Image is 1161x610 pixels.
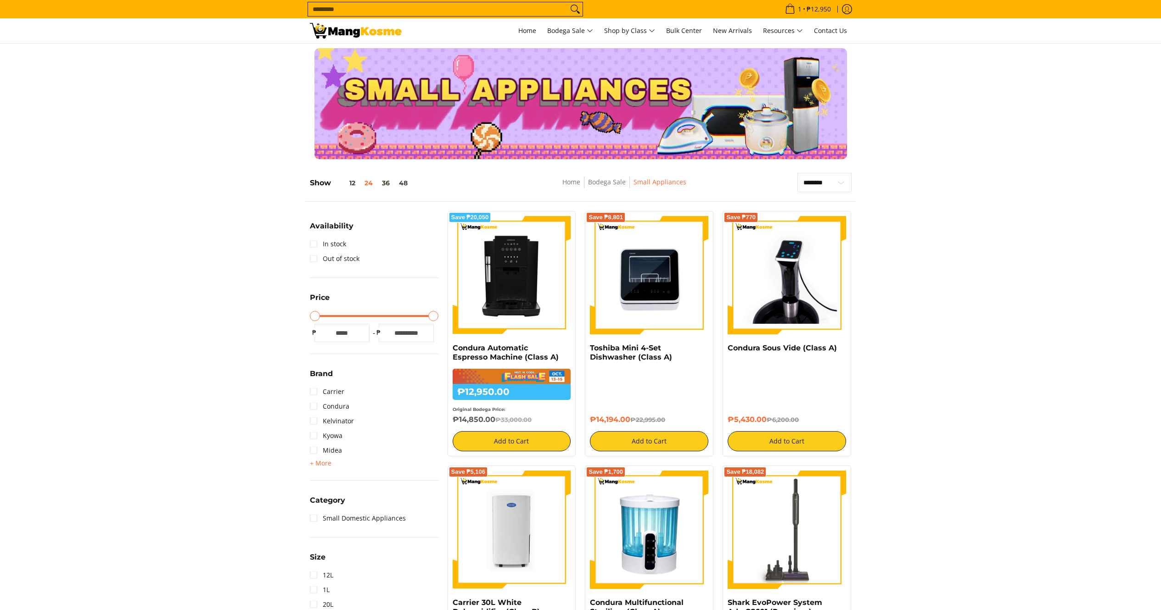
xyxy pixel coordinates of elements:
del: ₱6,200.00 [767,416,799,423]
a: Out of stock [310,251,359,266]
span: ₱ [310,328,319,337]
img: Condura Multifunctional Sterilizer (Class A) [590,471,708,589]
button: 12 [331,179,360,187]
a: Shop by Class [600,18,660,43]
a: Bodega Sale [588,177,626,186]
a: Home [562,177,580,186]
span: Bodega Sale [547,25,593,37]
img: Toshiba Mini 4-Set Dishwasher (Class A) [590,216,708,334]
a: Carrier [310,384,344,399]
a: Condura Automatic Espresso Machine (Class A) [453,344,559,361]
del: ₱22,995.00 [630,416,665,423]
span: Bulk Center [666,26,702,35]
button: 48 [394,179,412,187]
span: Shop by Class [604,25,655,37]
nav: Breadcrumbs [495,177,753,197]
span: ₱12,950 [805,6,832,12]
h6: ₱14,194.00 [590,415,708,424]
a: New Arrivals [708,18,757,43]
button: Add to Cart [590,431,708,451]
span: Home [518,26,536,35]
img: Condura Automatic Espresso Machine (Class A) [453,216,571,334]
a: 1L [310,582,330,597]
button: Add to Cart [453,431,571,451]
span: Availability [310,222,353,230]
span: Save ₱20,050 [451,215,489,220]
button: 24 [360,179,377,187]
summary: Open [310,497,345,511]
nav: Main Menu [411,18,852,43]
span: + More [310,460,331,467]
a: Condura [310,399,349,414]
a: Kelvinator [310,414,354,428]
span: Save ₱1,700 [589,469,623,475]
a: Home [514,18,541,43]
span: Price [310,294,330,301]
span: Category [310,497,345,504]
summary: Open [310,294,330,308]
h6: ₱12,950.00 [453,384,571,400]
a: Toshiba Mini 4-Set Dishwasher (Class A) [590,344,672,361]
summary: Open [310,554,325,568]
a: 12L [310,568,333,582]
img: Small Appliances l Mang Kosme: Home Appliances Warehouse Sale [310,23,402,39]
img: Condura Sous Vide (Class A) [728,216,846,334]
a: Midea [310,443,342,458]
span: • [782,4,834,14]
a: Contact Us [809,18,852,43]
span: Save ₱770 [726,215,756,220]
img: shark-evopower-wireless-vacuum-full-view-mang-kosme [728,471,846,589]
button: Search [568,2,583,16]
button: 36 [377,179,394,187]
small: Original Bodega Price: [453,407,505,412]
a: Bodega Sale [543,18,598,43]
h6: ₱14,850.00 [453,415,571,424]
a: Kyowa [310,428,342,443]
span: Resources [763,25,803,37]
span: Contact Us [814,26,847,35]
button: Add to Cart [728,431,846,451]
img: carrier-30-liter-dehumidier-premium-full-view-mang-kosme [453,471,571,589]
span: 1 [796,6,803,12]
summary: Open [310,222,353,237]
span: ₱ [374,328,383,337]
del: ₱33,000.00 [495,416,532,423]
span: New Arrivals [713,26,752,35]
summary: Open [310,370,333,384]
h6: ₱5,430.00 [728,415,846,424]
span: Size [310,554,325,561]
a: Small Appliances [634,177,686,186]
span: Save ₱18,082 [726,469,764,475]
a: Small Domestic Appliances [310,511,406,526]
a: Bulk Center [662,18,707,43]
h5: Show [310,178,412,188]
summary: Open [310,458,331,469]
a: Condura Sous Vide (Class A) [728,344,837,352]
a: Resources [758,18,808,43]
span: Save ₱8,801 [589,215,623,220]
a: In stock [310,237,346,251]
span: Brand [310,370,333,377]
span: Save ₱5,106 [451,469,486,475]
